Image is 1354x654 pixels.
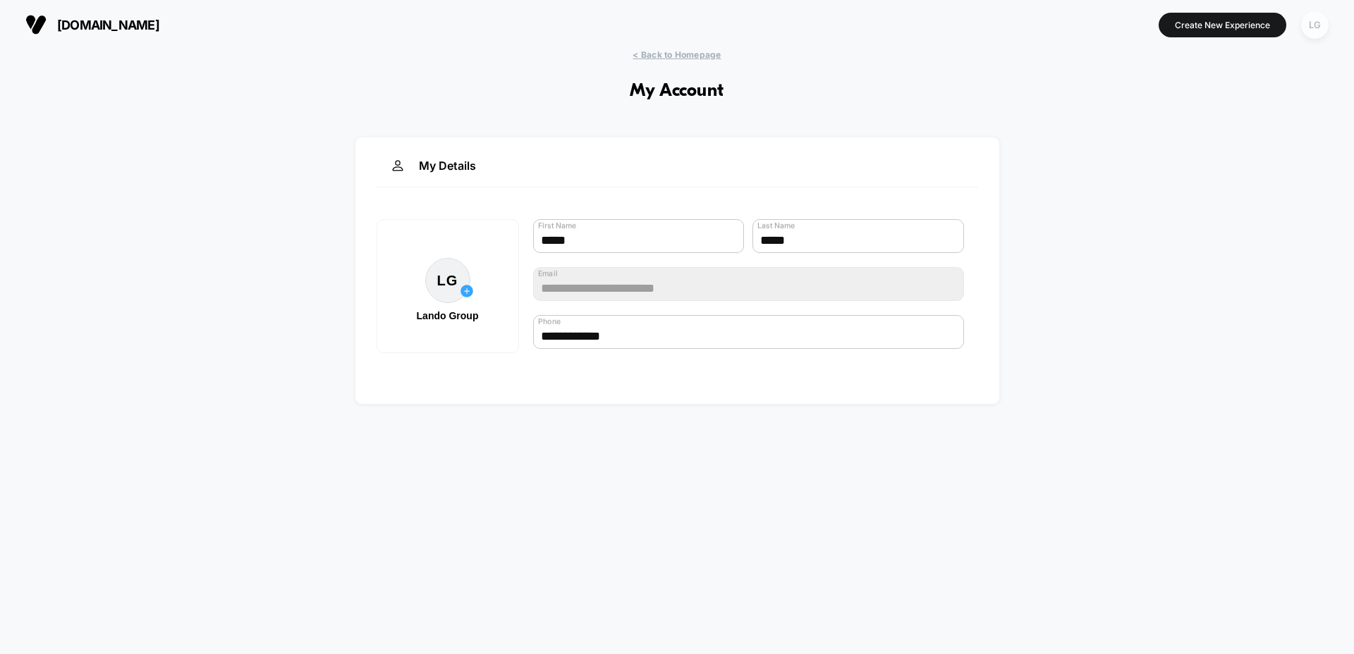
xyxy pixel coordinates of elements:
div: LG [1301,11,1329,39]
div: My Details [377,159,978,187]
h1: My Account [630,81,724,101]
span: < Back to Homepage [633,49,721,60]
img: Visually logo [25,14,47,35]
button: LGLando Group [377,219,519,353]
button: LG [1297,11,1333,39]
button: Create New Experience [1159,13,1286,37]
span: [DOMAIN_NAME] [57,18,159,32]
div: LG [425,258,470,303]
button: [DOMAIN_NAME] [21,13,164,36]
p: Lando Group [391,310,504,321]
